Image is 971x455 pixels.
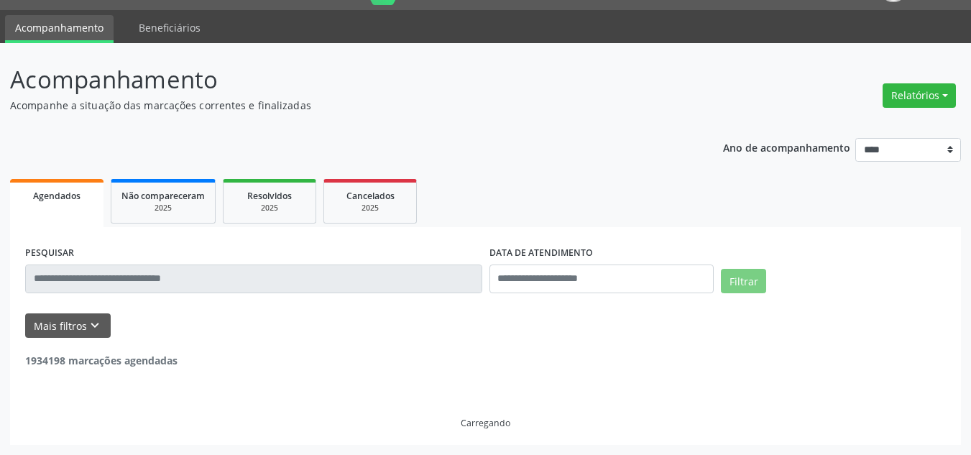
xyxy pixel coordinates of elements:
[883,83,956,108] button: Relatórios
[10,98,676,113] p: Acompanhe a situação das marcações correntes e finalizadas
[721,269,766,293] button: Filtrar
[10,62,676,98] p: Acompanhamento
[33,190,80,202] span: Agendados
[334,203,406,213] div: 2025
[489,242,593,265] label: DATA DE ATENDIMENTO
[723,138,850,156] p: Ano de acompanhamento
[121,190,205,202] span: Não compareceram
[121,203,205,213] div: 2025
[129,15,211,40] a: Beneficiários
[25,354,178,367] strong: 1934198 marcações agendadas
[247,190,292,202] span: Resolvidos
[346,190,395,202] span: Cancelados
[25,313,111,339] button: Mais filtroskeyboard_arrow_down
[234,203,305,213] div: 2025
[5,15,114,43] a: Acompanhamento
[461,417,510,429] div: Carregando
[25,242,74,265] label: PESQUISAR
[87,318,103,334] i: keyboard_arrow_down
